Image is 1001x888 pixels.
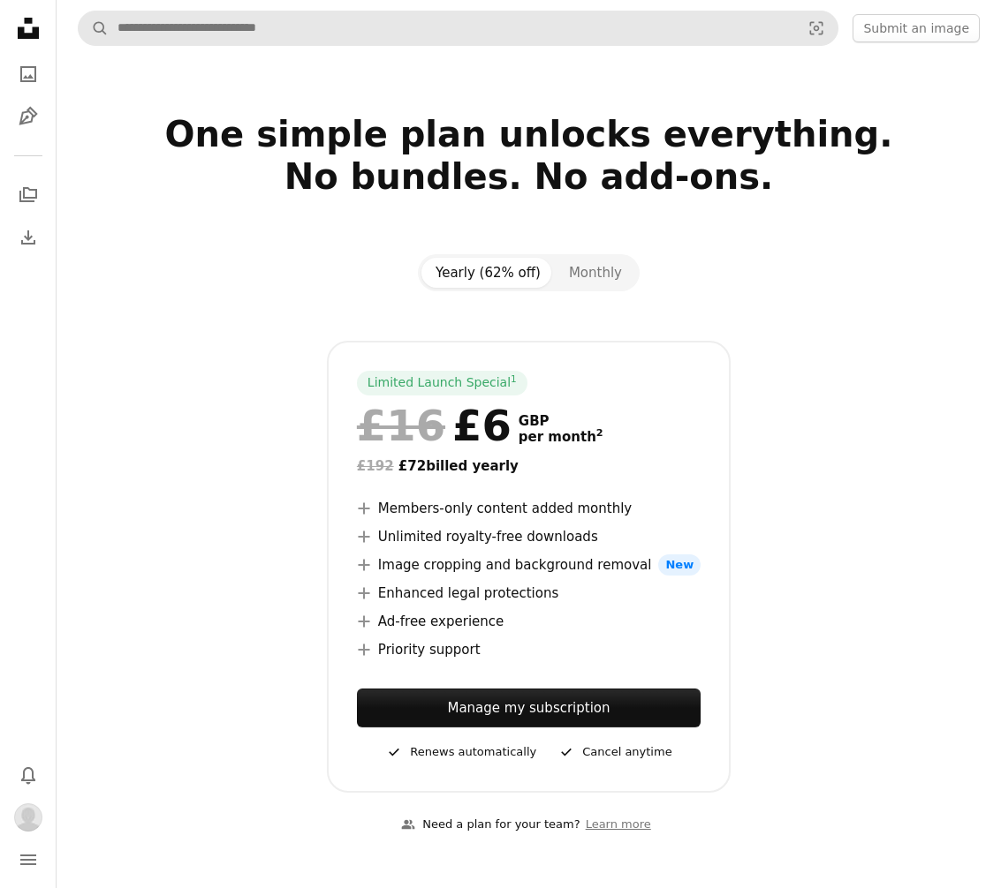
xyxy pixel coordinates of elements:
div: £6 [357,403,512,448]
a: Illustrations [11,99,46,134]
div: Need a plan for your team? [401,816,580,834]
span: £16 [357,403,445,448]
button: Menu [11,842,46,877]
button: Monthly [555,258,636,288]
button: Notifications [11,757,46,793]
div: Renews automatically [385,741,536,763]
li: Ad-free experience [357,611,701,632]
li: Members-only content added monthly [357,498,701,519]
sup: 2 [596,427,603,439]
li: Enhanced legal protections [357,583,701,604]
a: Download History [11,220,46,255]
div: Limited Launch Special [357,371,527,395]
button: Submit an image [853,14,980,42]
button: Visual search [795,11,838,45]
button: Profile [11,800,46,835]
li: Image cropping and background removal [357,554,701,576]
a: Photos [11,56,46,92]
a: Learn more [580,810,656,839]
a: 2 [593,429,607,445]
h2: One simple plan unlocks everything. No bundles. No add-ons. [78,113,980,240]
a: Collections [11,177,46,213]
img: Avatar of user Nicole Howes [14,803,42,832]
li: Unlimited royalty-free downloads [357,526,701,547]
span: £192 [357,458,394,474]
a: 1 [507,374,520,392]
a: Manage my subscription [357,689,701,727]
span: per month [519,429,603,445]
button: Yearly (62% off) [421,258,555,288]
li: Priority support [357,639,701,660]
button: Search Unsplash [79,11,109,45]
sup: 1 [511,373,517,384]
form: Find visuals sitewide [78,11,838,46]
span: GBP [519,413,603,429]
div: £72 billed yearly [357,455,701,477]
span: New [658,554,701,576]
div: Cancel anytime [557,741,671,763]
a: Home — Unsplash [11,11,46,49]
